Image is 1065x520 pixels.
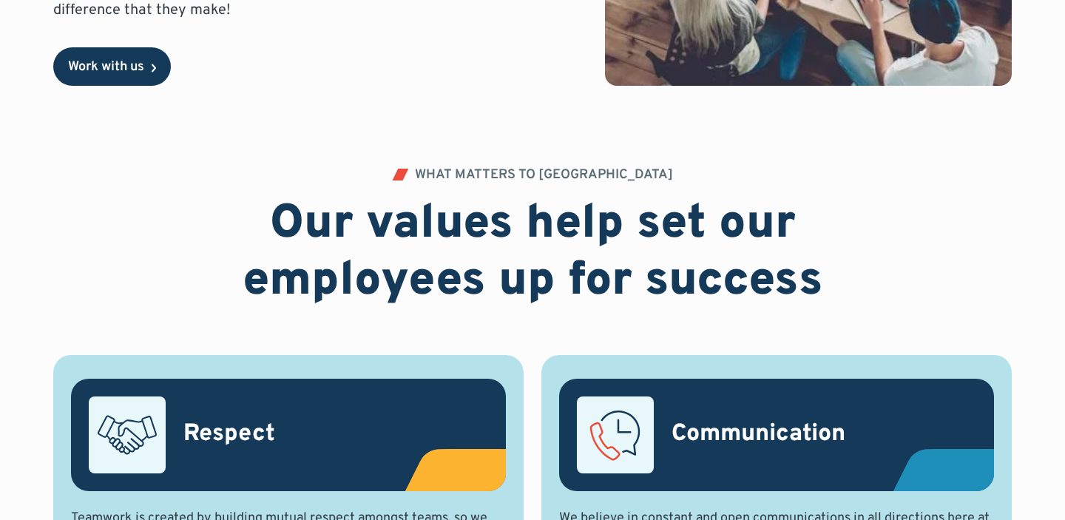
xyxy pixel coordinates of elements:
div: Work with us [68,61,144,74]
h3: Communication [672,419,845,450]
div: WHAT MATTERS TO [GEOGRAPHIC_DATA] [415,169,673,182]
a: Work with us [53,47,171,86]
h2: Our values help set our employees up for success [154,197,911,311]
h3: Respect [183,419,275,450]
